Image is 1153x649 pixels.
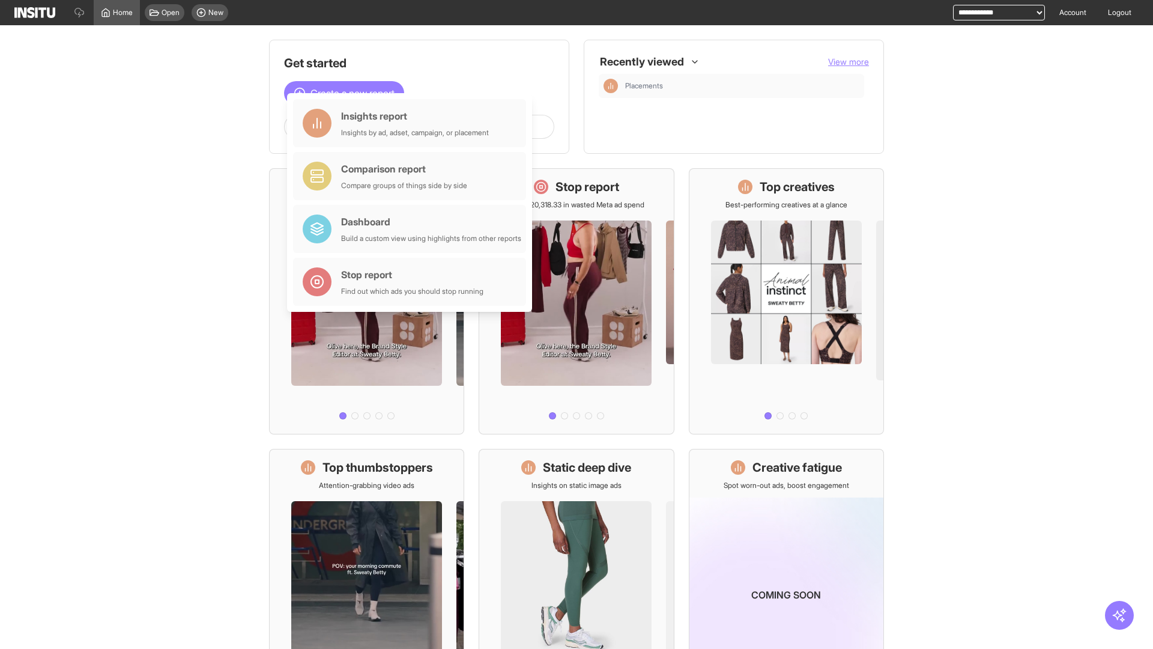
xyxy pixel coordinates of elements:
[509,200,644,210] p: Save £20,318.33 in wasted Meta ad spend
[341,162,467,176] div: Comparison report
[555,178,619,195] h1: Stop report
[604,79,618,93] div: Insights
[828,56,869,67] span: View more
[284,55,554,72] h1: Get started
[341,181,467,190] div: Compare groups of things side by side
[319,481,414,490] p: Attention-grabbing video ads
[341,287,483,296] div: Find out which ads you should stop running
[284,81,404,105] button: Create a new report
[162,8,180,17] span: Open
[689,168,884,434] a: Top creativesBest-performing creatives at a glance
[341,234,521,243] div: Build a custom view using highlights from other reports
[479,168,674,434] a: Stop reportSave £20,318.33 in wasted Meta ad spend
[760,178,835,195] h1: Top creatives
[310,86,395,100] span: Create a new report
[531,481,622,490] p: Insights on static image ads
[14,7,55,18] img: Logo
[269,168,464,434] a: What's live nowSee all active ads instantly
[341,215,521,229] div: Dashboard
[625,81,859,91] span: Placements
[113,8,133,17] span: Home
[208,8,223,17] span: New
[625,81,663,91] span: Placements
[543,459,631,476] h1: Static deep dive
[828,56,869,68] button: View more
[341,267,483,282] div: Stop report
[725,200,847,210] p: Best-performing creatives at a glance
[322,459,433,476] h1: Top thumbstoppers
[341,109,489,123] div: Insights report
[341,128,489,138] div: Insights by ad, adset, campaign, or placement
